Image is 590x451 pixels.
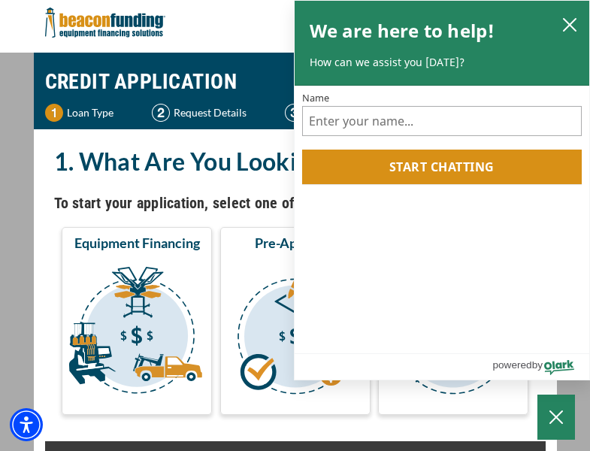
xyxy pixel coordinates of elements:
[255,234,335,252] span: Pre-Approval
[302,106,582,136] input: Name
[74,234,200,252] span: Equipment Financing
[492,354,589,380] a: Powered by Olark
[310,16,495,46] h2: We are here to help!
[62,227,212,415] button: Equipment Financing
[537,395,575,440] button: Close Chatbox
[558,14,582,35] button: close chatbox
[45,60,546,104] h1: CREDIT APPLICATION
[223,258,368,408] img: Pre-Approval
[302,150,582,184] button: Start chatting
[152,104,170,122] img: Step 2
[285,104,303,122] img: Step 3
[174,104,247,122] p: Request Details
[65,258,209,408] img: Equipment Financing
[492,356,531,374] span: powered
[67,104,113,122] p: Loan Type
[54,144,537,179] h2: 1. What Are You Looking For?
[532,356,543,374] span: by
[310,55,575,70] p: How can we assist you [DATE]?
[45,104,63,122] img: Step 1
[10,408,43,441] div: Accessibility Menu
[302,93,582,103] label: Name
[54,190,537,216] h4: To start your application, select one of the three options below.
[220,227,371,415] button: Pre-Approval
